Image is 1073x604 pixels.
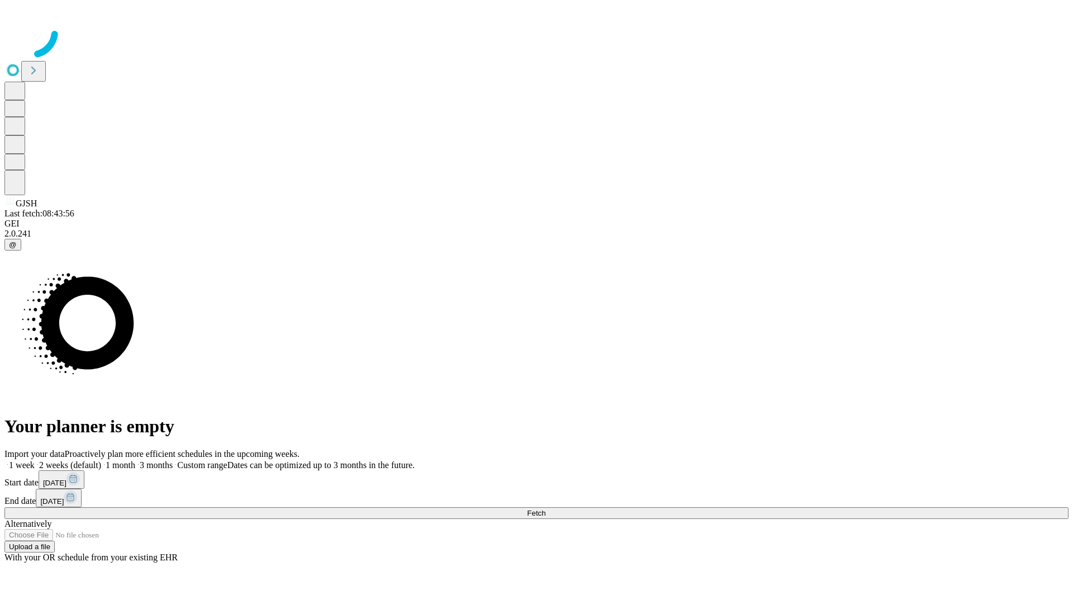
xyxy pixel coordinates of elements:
[36,489,82,507] button: [DATE]
[4,239,21,251] button: @
[39,460,101,470] span: 2 weeks (default)
[4,219,1069,229] div: GEI
[4,449,65,459] span: Import your data
[140,460,173,470] span: 3 months
[4,229,1069,239] div: 2.0.241
[40,497,64,506] span: [DATE]
[9,240,17,249] span: @
[16,199,37,208] span: GJSH
[4,470,1069,489] div: Start date
[43,479,67,487] span: [DATE]
[39,470,84,489] button: [DATE]
[4,507,1069,519] button: Fetch
[9,460,35,470] span: 1 week
[106,460,135,470] span: 1 month
[4,209,74,218] span: Last fetch: 08:43:56
[4,553,178,562] span: With your OR schedule from your existing EHR
[4,489,1069,507] div: End date
[227,460,415,470] span: Dates can be optimized up to 3 months in the future.
[177,460,227,470] span: Custom range
[4,541,55,553] button: Upload a file
[4,519,51,528] span: Alternatively
[65,449,300,459] span: Proactively plan more efficient schedules in the upcoming weeks.
[527,509,545,517] span: Fetch
[4,416,1069,437] h1: Your planner is empty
